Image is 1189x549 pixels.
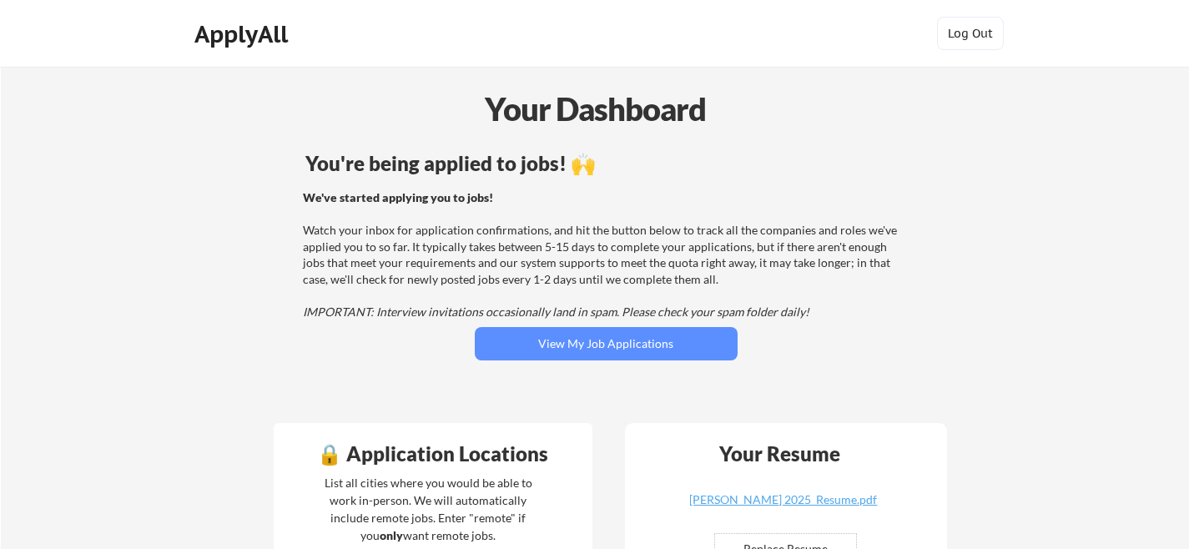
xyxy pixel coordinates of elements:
button: Log Out [937,17,1004,50]
div: You're being applied to jobs! 🙌 [305,154,907,174]
div: List all cities where you would be able to work in-person. We will automatically include remote j... [314,474,543,544]
div: Your Resume [698,444,863,464]
div: 🔒 Application Locations [278,444,588,464]
strong: We've started applying you to jobs! [303,190,493,204]
div: ApplyAll [194,20,293,48]
a: [PERSON_NAME] 2025_Resume.pdf [684,494,883,520]
strong: only [380,528,403,542]
div: [PERSON_NAME] 2025_Resume.pdf [684,494,883,506]
div: Watch your inbox for application confirmations, and hit the button below to track all the compani... [303,189,904,320]
em: IMPORTANT: Interview invitations occasionally land in spam. Please check your spam folder daily! [303,305,809,319]
div: Your Dashboard [2,85,1189,133]
button: View My Job Applications [475,327,738,360]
